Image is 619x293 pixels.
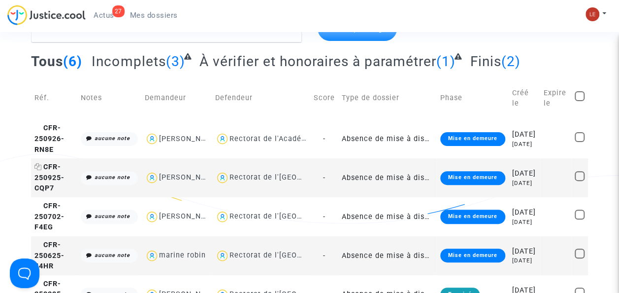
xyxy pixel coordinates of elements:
div: [PERSON_NAME] [159,173,220,182]
iframe: Help Scout Beacon - Open [10,258,39,288]
span: Incomplets [92,53,165,70]
a: Mes dossiers [122,8,186,23]
div: [DATE] [512,168,536,179]
div: marine robin [159,251,206,259]
span: - [323,252,326,260]
img: icon-user.svg [215,171,229,185]
span: Actus [94,11,114,20]
td: Notes [77,77,141,119]
img: icon-user.svg [145,171,159,185]
img: icon-user.svg [145,132,159,146]
span: À vérifier et honoraires à paramétrer [199,53,436,70]
div: [DATE] [512,256,536,265]
span: Tous [31,53,63,70]
div: [PERSON_NAME] [159,212,220,220]
div: [DATE] [512,218,536,226]
div: Rectorat de l'[GEOGRAPHIC_DATA] [229,173,355,182]
span: - [323,135,326,143]
img: icon-user.svg [215,249,229,263]
img: jc-logo.svg [7,5,86,25]
img: icon-user.svg [215,132,229,146]
td: Defendeur [212,77,310,119]
span: - [323,174,326,182]
div: 27 [112,5,125,17]
span: Finis [470,53,501,70]
td: Demandeur [141,77,212,119]
span: (1) [436,53,456,70]
span: (2) [501,53,521,70]
td: Absence de mise à disposition d'AESH [338,119,437,158]
span: CFR-250925-CQP7 [34,163,65,192]
td: Réf. [31,77,77,119]
span: (6) [63,53,82,70]
td: Créé le [509,77,540,119]
img: icon-user.svg [215,210,229,224]
img: icon-user.svg [145,249,159,263]
div: Mise en demeure [440,249,505,262]
i: aucune note [95,252,130,258]
img: 7d989c7df380ac848c7da5f314e8ff03 [586,7,599,21]
td: Expire le [540,77,571,119]
div: [DATE] [512,179,536,187]
td: Type de dossier [338,77,437,119]
div: [DATE] [512,140,536,148]
span: (3) [165,53,185,70]
td: Absence de mise à disposition d'AESH [338,236,437,275]
td: Phase [437,77,509,119]
img: icon-user.svg [145,210,159,224]
i: aucune note [95,213,130,220]
div: Mise en demeure [440,171,505,185]
span: CFR-250702-F4EG [34,202,65,231]
span: - [323,213,326,221]
i: aucune note [95,135,130,142]
span: CFR-250926-RN8E [34,124,65,153]
i: aucune note [95,174,130,181]
div: Rectorat de l'[GEOGRAPHIC_DATA] [229,212,355,220]
div: [DATE] [512,207,536,218]
td: Absence de mise à disposition d'AESH [338,158,437,197]
span: CFR-250625-J4HR [34,241,65,270]
div: [DATE] [512,129,536,140]
div: Rectorat de l'[GEOGRAPHIC_DATA] [229,251,355,259]
div: Mise en demeure [440,210,505,223]
div: Rectorat de l'Académie de Toulouse [229,135,362,143]
span: Mes dossiers [130,11,178,20]
a: 27Actus [86,8,122,23]
td: Absence de mise à disposition d'AESH [338,197,437,236]
div: [PERSON_NAME] [159,135,220,143]
td: Score [310,77,338,119]
div: Mise en demeure [440,132,505,146]
div: [DATE] [512,246,536,257]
